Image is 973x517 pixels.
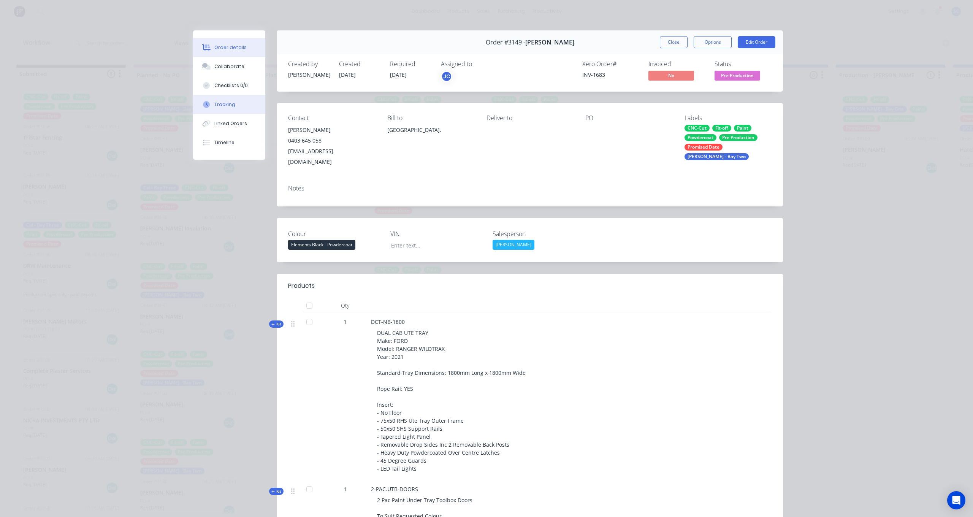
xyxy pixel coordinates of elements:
[582,60,639,68] div: Xero Order #
[288,281,315,290] div: Products
[715,71,760,80] span: Pre-Production
[214,82,248,89] div: Checklists 0/0
[582,71,639,79] div: INV-1683
[344,318,347,326] span: 1
[486,114,574,122] div: Deliver to
[390,60,432,68] div: Required
[288,146,375,167] div: [EMAIL_ADDRESS][DOMAIN_NAME]
[493,229,588,238] label: Salesperson
[719,134,757,141] div: Pre Production
[269,488,284,495] div: Kit
[371,485,418,493] span: 2-PAC.UTB-DOORS
[390,71,407,78] span: [DATE]
[390,229,485,238] label: VIN
[339,60,381,68] div: Created
[486,39,525,46] span: Order #3149 -
[214,139,235,146] div: Timeline
[694,36,732,48] button: Options
[685,144,723,151] div: Promised Date
[288,71,330,79] div: [PERSON_NAME]
[648,60,705,68] div: Invoiced
[441,71,452,82] button: JC
[738,36,775,48] button: Edit Order
[288,60,330,68] div: Created by
[193,38,265,57] button: Order details
[525,39,574,46] span: [PERSON_NAME]
[712,125,731,132] div: Fit-off
[585,114,672,122] div: PO
[648,71,694,80] span: No
[193,76,265,95] button: Checklists 0/0
[685,134,716,141] div: Powdercoat
[387,125,474,149] div: [GEOGRAPHIC_DATA],
[193,114,265,133] button: Linked Orders
[387,125,474,135] div: [GEOGRAPHIC_DATA],
[288,135,375,146] div: 0403 645 058
[947,491,965,509] div: Open Intercom Messenger
[377,329,526,472] span: DUAL CAB UTE TRAY Make: FORD Model: RANGER WILDTRAX Year: 2021 Standard Tray Dimensions: 1800mm L...
[685,125,710,132] div: CNC-Cut
[288,229,383,238] label: Colour
[269,320,284,328] div: Kit
[214,101,235,108] div: Tracking
[441,60,517,68] div: Assigned to
[685,153,749,160] div: [PERSON_NAME] - Bay Two
[214,44,247,51] div: Order details
[288,125,375,167] div: [PERSON_NAME]0403 645 058[EMAIL_ADDRESS][DOMAIN_NAME]
[734,125,751,132] div: Paint
[214,63,244,70] div: Collaborate
[685,114,772,122] div: Labels
[271,321,281,327] span: Kit
[193,95,265,114] button: Tracking
[387,114,474,122] div: Bill to
[288,125,375,135] div: [PERSON_NAME]
[715,71,760,82] button: Pre-Production
[344,485,347,493] span: 1
[339,71,356,78] span: [DATE]
[322,298,368,313] div: Qty
[271,488,281,494] span: Kit
[288,240,355,250] div: Elements Black - Powdercoat
[214,120,247,127] div: Linked Orders
[288,185,772,192] div: Notes
[288,114,375,122] div: Contact
[493,240,534,250] div: [PERSON_NAME]
[660,36,688,48] button: Close
[715,60,772,68] div: Status
[193,57,265,76] button: Collaborate
[371,318,405,325] span: DCT-NB-1800
[193,133,265,152] button: Timeline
